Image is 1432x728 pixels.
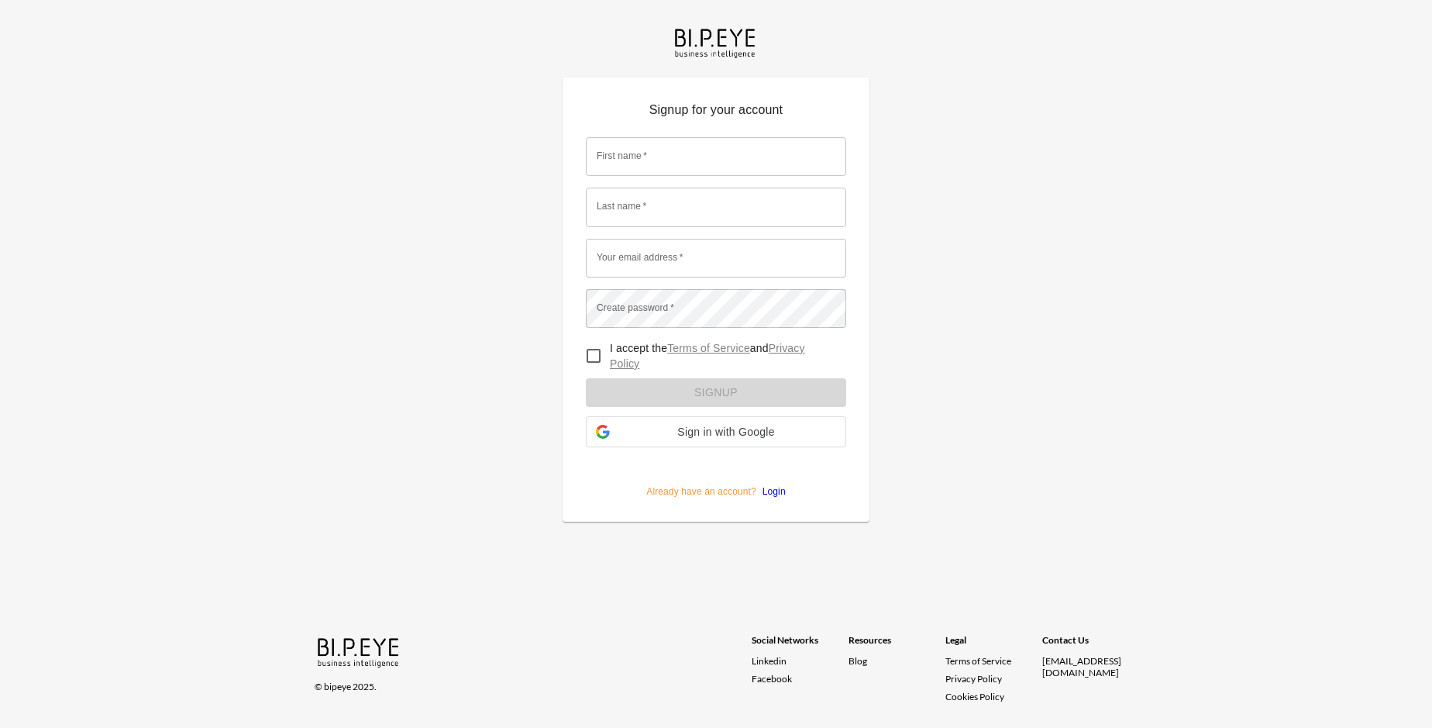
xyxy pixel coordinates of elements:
a: Login [756,486,786,497]
div: Contact Us [1042,634,1139,655]
p: Already have an account? [586,460,846,499]
span: Linkedin [752,655,787,667]
a: Privacy Policy [945,673,1002,685]
p: Signup for your account [586,101,846,126]
div: Legal [945,634,1042,655]
span: Facebook [752,673,792,685]
span: Sign in with Google [616,426,836,438]
a: Terms of Service [667,342,750,354]
div: Resources [849,634,945,655]
img: bipeye-logo [672,25,760,60]
a: Cookies Policy [945,691,1004,702]
img: bipeye-logo [315,634,404,669]
div: Social Networks [752,634,849,655]
div: [EMAIL_ADDRESS][DOMAIN_NAME] [1042,655,1139,678]
p: I accept the and [610,340,834,371]
a: Facebook [752,673,849,685]
div: © bipeye 2025. [315,671,730,692]
a: Blog [849,655,867,667]
a: Terms of Service [945,655,1036,667]
div: Sign in with Google [586,416,846,447]
a: Linkedin [752,655,849,667]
